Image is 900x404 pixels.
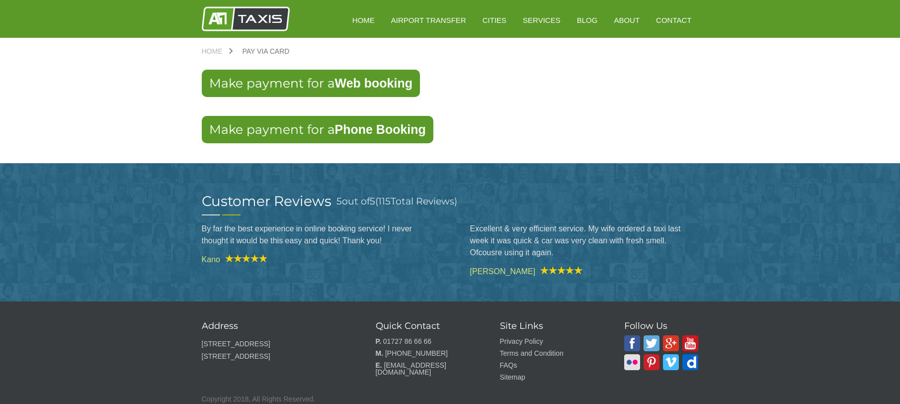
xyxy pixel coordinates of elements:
a: Services [516,8,568,32]
a: [PHONE_NUMBER] [385,349,448,357]
img: A1 Taxis [624,335,640,351]
a: Make payment for aWeb booking [202,70,420,97]
h3: Address [202,321,351,330]
span: 5 [336,196,342,207]
a: Home [202,48,233,55]
a: Privacy Policy [500,337,543,345]
a: Sitemap [500,373,525,381]
blockquote: By far the best experience in online booking service! I never thought it would be this easy and q... [202,215,430,254]
strong: P. [376,337,381,345]
cite: [PERSON_NAME] [470,266,699,276]
h3: out of ( Total Reviews) [336,194,457,208]
img: A1 Taxis Review [220,254,267,262]
strong: E. [376,361,382,369]
a: Cities [476,8,513,32]
a: Blog [570,8,605,32]
h3: Follow Us [624,321,699,330]
blockquote: Excellent & very efficient service. My wife ordered a taxi last week it was quick & car was very ... [470,215,699,266]
strong: M. [376,349,384,357]
h3: Quick Contact [376,321,475,330]
a: FAQs [500,361,517,369]
a: Contact [649,8,698,32]
img: A1 Taxis Review [535,266,582,274]
p: [STREET_ADDRESS] [STREET_ADDRESS] [202,338,351,363]
a: Make payment for aPhone Booking [202,116,433,143]
a: Terms and Condition [500,349,564,357]
strong: Web booking [335,76,412,90]
h2: Customer Reviews [202,194,331,208]
cite: Kano [202,254,430,264]
span: 115 [378,196,391,207]
a: HOME [345,8,382,32]
h3: Site Links [500,321,599,330]
img: A1 Taxis [202,6,290,31]
a: About [607,8,647,32]
a: [EMAIL_ADDRESS][DOMAIN_NAME] [376,361,446,376]
a: Airport Transfer [384,8,473,32]
strong: Phone Booking [335,122,426,136]
span: 5 [370,196,375,207]
a: Pay via Card [233,48,300,55]
a: 01727 86 66 66 [383,337,431,345]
